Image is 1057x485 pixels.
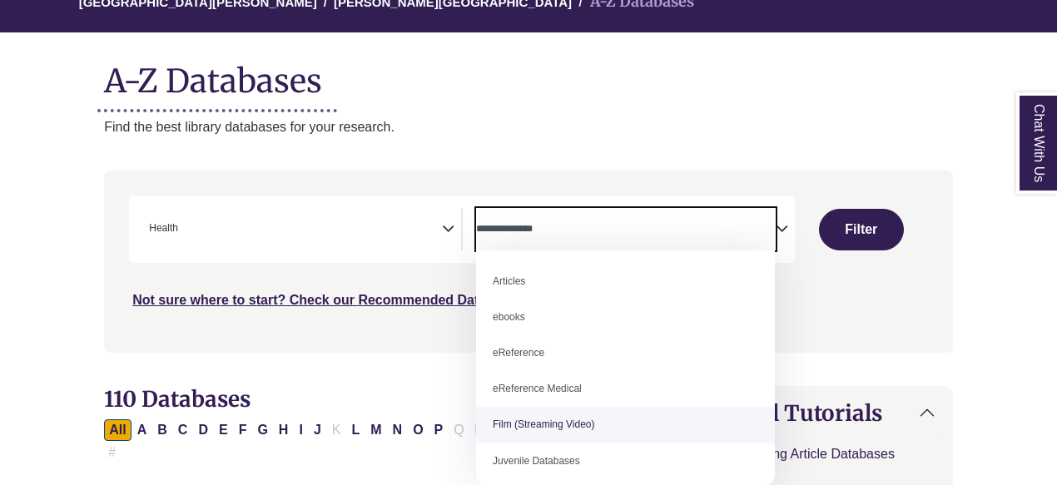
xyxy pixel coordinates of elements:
[234,419,252,441] button: Filter Results F
[274,419,294,441] button: Filter Results H
[408,419,428,441] button: Filter Results O
[476,299,775,335] li: ebooks
[365,419,386,441] button: Filter Results M
[104,419,131,441] button: All
[388,419,408,441] button: Filter Results N
[252,419,272,441] button: Filter Results G
[214,419,233,441] button: Filter Results E
[132,293,528,307] a: Not sure where to start? Check our Recommended Databases.
[346,419,365,441] button: Filter Results L
[132,419,152,441] button: Filter Results A
[476,443,775,479] li: Juvenile Databases
[476,371,775,407] li: eReference Medical
[684,387,952,439] button: Helpful Tutorials
[152,419,172,441] button: Filter Results B
[149,220,178,236] span: Health
[181,224,189,237] textarea: Search
[476,224,776,237] textarea: Search
[476,335,775,371] li: eReference
[104,422,652,458] div: Alpha-list to filter by first letter of database name
[142,220,178,236] li: Health
[309,419,326,441] button: Filter Results J
[104,385,251,413] span: 110 Databases
[104,116,953,138] p: Find the best library databases for your research.
[476,264,775,299] li: Articles
[819,209,904,250] button: Submit for Search Results
[476,407,775,443] li: Film (Streaming Video)
[173,419,193,441] button: Filter Results C
[429,419,449,441] button: Filter Results P
[470,419,490,441] button: Filter Results R
[104,49,953,100] h1: A-Z Databases
[727,447,895,483] a: Searching Article Databases Tutorial
[193,419,213,441] button: Filter Results D
[294,419,307,441] button: Filter Results I
[104,171,953,352] nav: Search filters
